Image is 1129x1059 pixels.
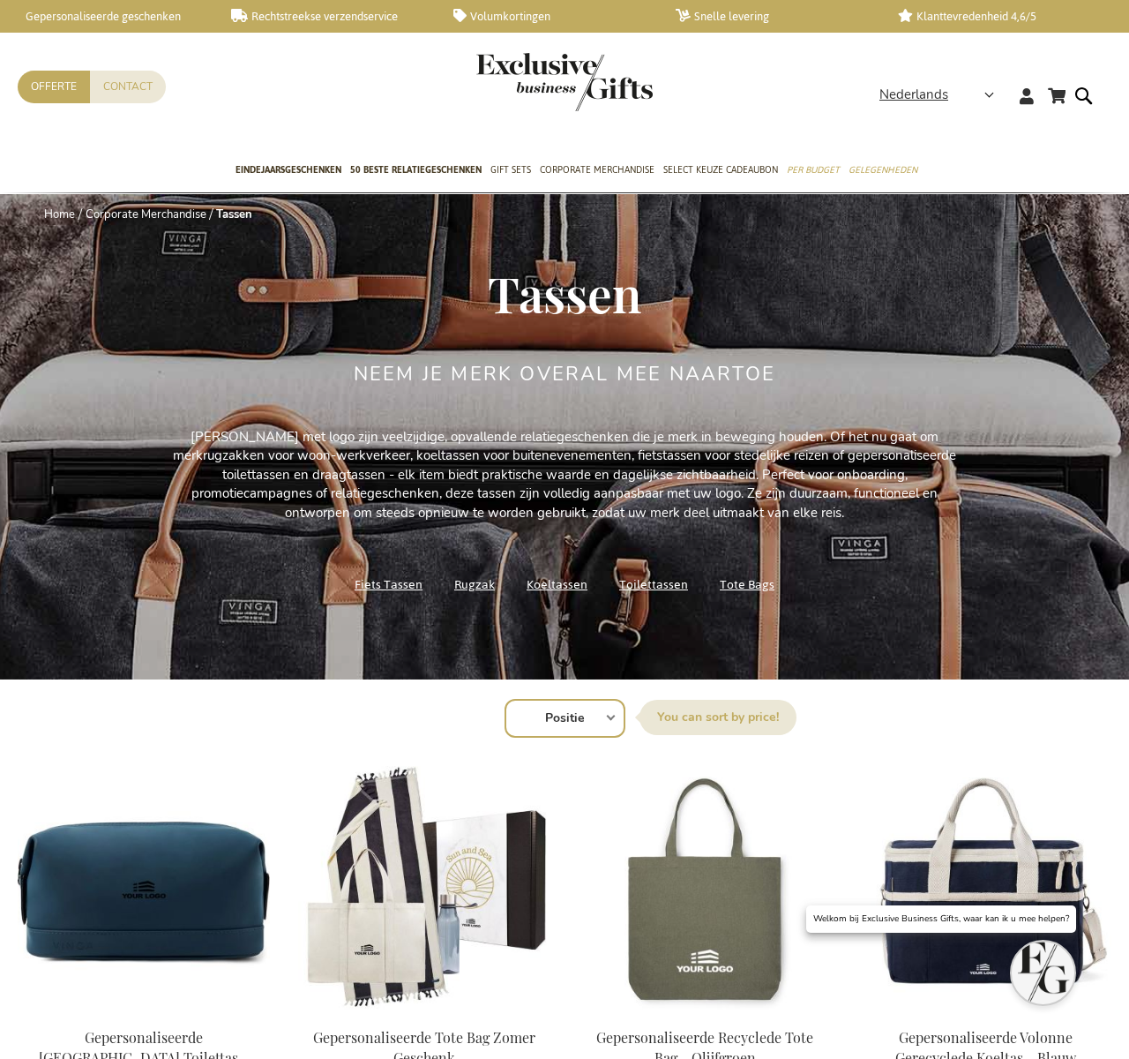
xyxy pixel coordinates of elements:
a: Snelle levering [676,9,870,24]
a: Gepersonaliseerde Volonne Gerecyclede Koeltas - Blauw [859,1006,1111,1023]
p: [PERSON_NAME] met logo zijn veelzijdige, opvallende relatiegeschenken die je merk in beweging hou... [168,428,961,522]
span: Gift Sets [490,161,531,179]
span: Per Budget [787,161,840,179]
a: Select Keuze Cadeaubon [663,149,778,193]
span: 50 beste relatiegeschenken [350,161,482,179]
span: Tassen [488,260,641,326]
img: Gepersonaliseerde Volonne Gerecyclede Koeltas - Blauw [859,766,1111,1013]
a: Klanttevredenheid 4,6/5 [898,9,1092,24]
img: Personalised Baltimore Toiletry Bag - Blue [18,766,270,1013]
strong: Tassen [216,207,252,222]
a: Corporate Merchandise [540,149,654,193]
a: Offerte [18,71,90,103]
a: Fiets Tassen [355,573,422,597]
a: Home [44,207,75,222]
span: Corporate Merchandise [540,161,654,179]
img: Personalised Summer Bag Gift [298,766,550,1013]
a: Eindejaarsgeschenken [236,149,341,193]
a: Volumkortingen [453,9,647,24]
a: 50 beste relatiegeschenken [350,149,482,193]
a: Gepersonaliseerde geschenken [9,9,203,24]
img: Exclusive Business gifts logo [476,53,653,111]
a: Per Budget [787,149,840,193]
a: store logo [476,53,564,111]
span: Eindejaarsgeschenken [236,161,341,179]
span: Select Keuze Cadeaubon [663,161,778,179]
a: Contact [90,71,166,103]
img: Personalised Recycled Tote Bag - Olive [579,766,831,1013]
a: Toilettassen [619,573,688,597]
a: Personalised Recycled Tote Bag - Olive [579,1006,831,1023]
a: Koeltassen [527,573,587,597]
a: Rechtstreekse verzendservice [231,9,425,24]
a: Corporate Merchandise [86,207,206,222]
a: Personalised Baltimore Toiletry Bag - Blue [18,1006,270,1023]
h2: Neem je merk overal mee naartoe [354,364,775,385]
a: Gelegenheden [849,149,917,193]
span: Nederlands [879,85,948,105]
a: Rugzak [454,573,495,597]
label: Sorteer op [639,700,796,735]
a: Tote Bags [720,573,774,597]
span: Gelegenheden [849,161,917,179]
a: Gift Sets [490,149,531,193]
a: Personalised Summer Bag Gift [298,1006,550,1023]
